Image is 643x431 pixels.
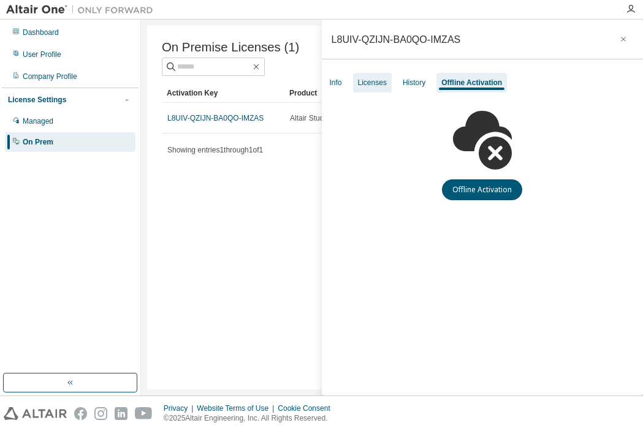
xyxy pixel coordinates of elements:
[167,114,264,122] a: L8UIV-QZIJN-BA0QO-IMZAS
[358,78,387,88] div: Licenses
[442,179,522,200] button: Offline Activation
[23,50,61,59] div: User Profile
[23,137,53,147] div: On Prem
[115,407,127,420] img: linkedin.svg
[23,72,77,81] div: Company Profile
[8,95,66,105] div: License Settings
[164,413,338,424] p: © 2025 Altair Engineering, Inc. All Rights Reserved.
[23,28,59,37] div: Dashboard
[278,403,337,413] div: Cookie Consent
[167,146,263,154] span: Showing entries 1 through 1 of 1
[167,83,280,103] div: Activation Key
[403,78,425,88] div: History
[4,407,67,420] img: altair_logo.svg
[74,407,87,420] img: facebook.svg
[164,403,197,413] div: Privacy
[441,78,502,88] div: Offline Activation
[290,113,359,123] span: Altair Student Edition
[330,78,342,88] div: Info
[135,407,153,420] img: youtube.svg
[6,4,159,16] img: Altair One
[289,83,384,103] div: Product
[23,116,53,126] div: Managed
[197,403,278,413] div: Website Terms of Use
[94,407,107,420] img: instagram.svg
[332,34,461,44] div: L8UIV-QZIJN-BA0QO-IMZAS
[162,40,299,54] span: On Premise Licenses (1)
